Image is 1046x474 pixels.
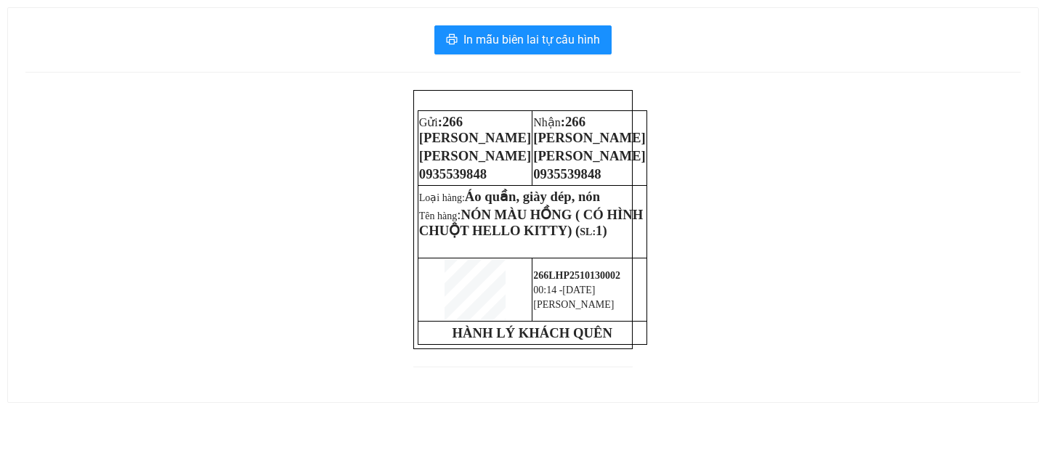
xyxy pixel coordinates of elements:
[120,26,147,38] span: Nhận
[419,211,643,237] span: Tên hàng
[419,148,531,163] span: [PERSON_NAME]
[419,116,438,128] span: Gửi
[120,58,232,73] span: [PERSON_NAME]
[419,207,643,238] span: :
[120,24,232,55] span: :
[463,30,600,49] span: In mẫu biên lai tự cấu hình
[533,148,645,163] span: [PERSON_NAME]
[596,223,607,238] span: 1)
[533,299,614,310] span: [PERSON_NAME]
[419,166,487,181] span: 0935539848
[6,24,118,55] span: 266 [PERSON_NAME]
[6,24,118,55] span: :
[533,114,645,145] span: :
[120,76,187,91] span: 0935539848
[533,116,561,128] span: Nhận
[465,189,600,204] span: Áo quần, giày dép, nón
[533,270,620,281] span: 266LHP2510130002
[434,25,612,54] button: printerIn mẫu biên lai tự cấu hình
[533,166,601,181] span: 0935539848
[419,207,643,238] span: NÓN MÀU HỒNG ( CÓ HÌNH CHUỘT HELLO KITTY) (
[6,26,25,38] span: Gửi
[58,99,193,114] span: Áo quần, giày dép, nón
[120,24,232,55] span: 266 [PERSON_NAME]
[6,101,193,113] span: Loại hàng:
[533,285,562,295] span: 00:14 -
[580,226,596,237] span: SL:
[6,76,73,91] span: 0935539848
[419,114,531,145] span: 266 [PERSON_NAME]
[419,192,600,203] span: Loại hàng:
[419,114,531,145] span: :
[6,58,118,73] span: [PERSON_NAME]
[453,325,612,340] strong: HÀNH LÝ KHÁCH QUÊN
[533,114,645,145] span: 266 [PERSON_NAME]
[562,285,595,295] span: [DATE]
[446,33,458,47] span: printer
